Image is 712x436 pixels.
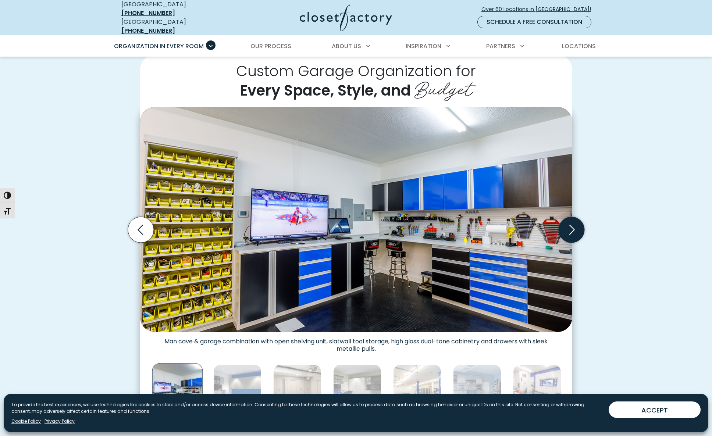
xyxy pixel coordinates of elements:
[393,364,441,412] img: Stylized garage system with black melamine cabinetry, open shelving, and slatwall organizer.
[240,80,411,101] span: Every Space, Style, and
[11,418,41,425] a: Cookie Policy
[125,214,157,246] button: Previous slide
[300,4,392,31] img: Closet Factory Logo
[453,364,501,412] img: Industrial style garage system with textured steel cabinetry, omni track storage for seasonal spo...
[109,36,603,57] nav: Primary Menu
[562,42,596,50] span: Locations
[236,61,476,81] span: Custom Garage Organization for
[332,42,361,50] span: About Us
[213,364,261,412] img: Grey high-gloss upper cabinetry with black slatwall organizer and accent glass-front doors.
[121,9,175,17] a: [PHONE_NUMBER]
[477,16,591,28] a: Schedule a Free Consultation
[140,332,572,353] figcaption: Man cave & garage combination with open shelving unit, slatwall tool storage, high gloss dual-ton...
[273,364,321,412] img: Garage cabinetry with sliding doors and workstation drawers on wheels for easy mobility.
[414,72,473,102] span: Budget
[121,26,175,35] a: [PHONE_NUMBER]
[406,42,441,50] span: Inspiration
[44,418,75,425] a: Privacy Policy
[333,364,381,412] img: Two-tone cabinet system in high-gloss white and black, glass front doors, open shelving, and deco...
[513,364,561,412] img: High-gloss white garage storage cabinetry with integrated TV mount.
[11,401,603,415] p: To provide the best experiences, we use technologies like cookies to store and/or access device i...
[486,42,515,50] span: Partners
[152,363,203,414] img: Man cave & garage combination with open shelving unit, slatwall tool storage, high gloss dual-ton...
[121,18,228,35] div: [GEOGRAPHIC_DATA]
[114,42,204,50] span: Organization in Every Room
[140,107,572,332] img: Man cave & garage combination with open shelving unit, slatwall tool storage, high gloss dual-ton...
[481,6,597,13] span: Over 60 Locations in [GEOGRAPHIC_DATA]!
[481,3,597,16] a: Over 60 Locations in [GEOGRAPHIC_DATA]!
[609,401,701,418] button: ACCEPT
[250,42,291,50] span: Our Process
[556,214,587,246] button: Next slide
